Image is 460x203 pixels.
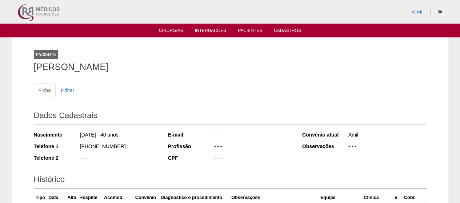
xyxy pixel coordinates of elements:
[195,28,227,35] a: Internações
[78,192,103,203] th: Hospital
[34,192,47,203] th: Tipo
[213,131,292,140] div: - - -
[230,192,319,203] th: Observações
[168,143,213,150] div: Profissão
[412,9,422,15] a: Vincit
[134,192,159,203] th: Convênio
[213,143,292,152] div: - - -
[47,192,65,203] th: Data
[79,154,158,163] div: - - -
[319,192,362,203] th: Equipe
[159,192,230,203] th: Diagnóstico e procedimento
[34,84,56,97] a: Ficha
[302,143,348,150] div: Observações
[348,143,427,152] div: - - -
[168,131,213,138] div: E-mail
[393,192,403,203] th: S
[34,143,79,150] div: Telefone 1
[274,28,301,35] a: Cadastros
[213,154,292,163] div: - - -
[65,192,78,203] th: Alta
[103,192,134,203] th: Acomod.
[34,131,79,138] div: Nascimento
[34,62,427,72] h1: [PERSON_NAME]
[34,108,427,125] h2: Dados Cadastrais
[79,131,158,140] div: [DATE] - 40 anos
[438,10,442,14] i: Sair
[362,192,393,203] th: Clínica
[302,131,348,138] div: Convênio atual
[34,172,427,189] h2: Histórico
[159,28,183,35] a: Cirurgias
[79,143,158,152] div: [PHONE_NUMBER]
[168,154,213,162] div: CPF
[34,50,59,59] div: Paciente
[403,192,418,203] th: Cobr.
[34,154,79,162] div: Telefone 2
[56,84,79,97] a: Editar
[238,28,262,35] a: Pacientes
[348,131,427,140] div: Amil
